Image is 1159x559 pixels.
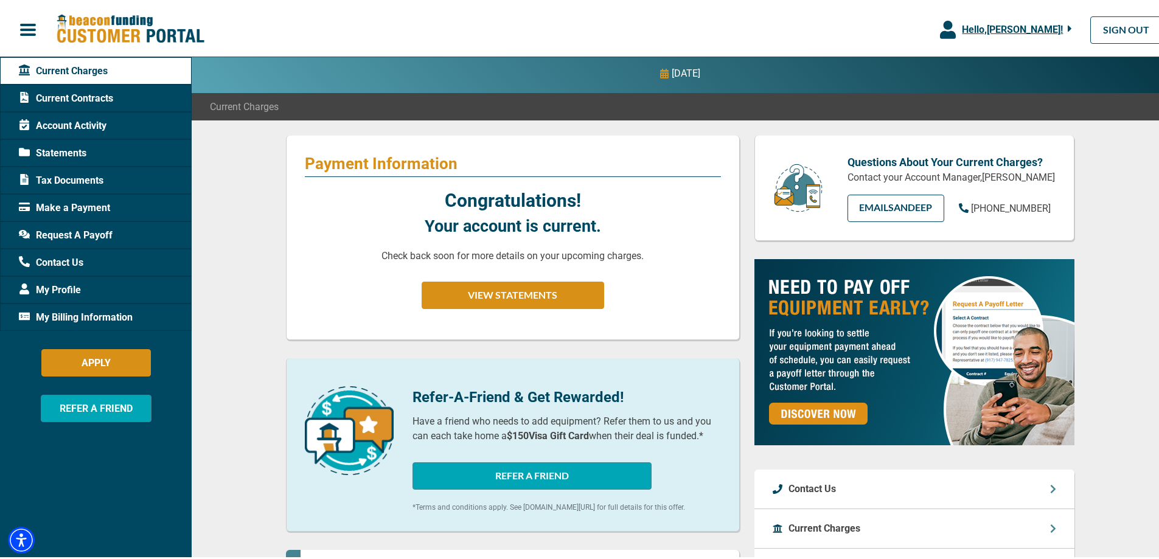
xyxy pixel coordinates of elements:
[41,392,151,420] button: REFER A FRIEND
[19,144,86,158] span: Statements
[19,61,108,76] span: Current Charges
[412,499,721,510] p: *Terms and conditions apply. See [DOMAIN_NAME][URL] for full details for this offer.
[56,12,204,43] img: Beacon Funding Customer Portal Logo
[754,257,1074,443] img: payoff-ad-px.jpg
[381,246,644,261] p: Check back soon for more details on your upcoming charges.
[19,253,83,268] span: Contact Us
[788,519,860,533] p: Current Charges
[19,280,81,295] span: My Profile
[788,479,836,494] p: Contact Us
[847,151,1056,168] p: Questions About Your Current Charges?
[847,192,944,220] a: EMAILSandeep
[847,168,1056,182] p: Contact your Account Manager, [PERSON_NAME]
[425,212,601,237] p: Your account is current.
[962,21,1063,33] span: Hello, [PERSON_NAME] !
[445,184,581,212] p: Congratulations!
[971,200,1051,212] span: [PHONE_NUMBER]
[412,384,721,406] p: Refer-A-Friend & Get Rewarded!
[41,347,151,374] button: APPLY
[412,412,721,441] p: Have a friend who needs to add equipment? Refer them to us and you can each take home a when thei...
[412,460,652,487] button: REFER A FRIEND
[210,97,279,112] span: Current Charges
[422,279,604,307] button: VIEW STATEMENTS
[19,116,106,131] span: Account Activity
[507,428,589,439] b: $150 Visa Gift Card
[8,524,35,551] div: Accessibility Menu
[19,89,113,103] span: Current Contracts
[959,199,1051,214] a: [PHONE_NUMBER]
[19,198,110,213] span: Make a Payment
[672,64,700,78] p: [DATE]
[19,171,103,186] span: Tax Documents
[19,226,113,240] span: Request A Payoff
[305,151,721,171] p: Payment Information
[771,161,826,211] img: customer-service.png
[19,308,133,322] span: My Billing Information
[305,384,394,473] img: refer-a-friend-icon.png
